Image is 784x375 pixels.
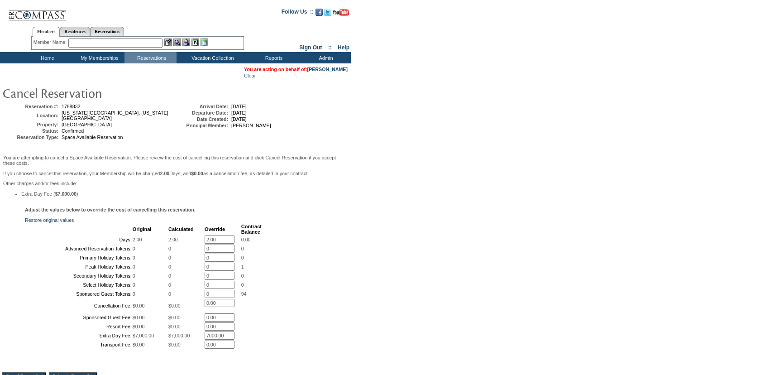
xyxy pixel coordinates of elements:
span: [DATE] [231,104,247,109]
span: 2.00 [133,237,142,242]
a: Reservations [90,27,124,36]
span: 0 [168,264,171,269]
td: Reports [247,52,299,63]
span: [DATE] [231,110,247,115]
span: [GEOGRAPHIC_DATA] [62,122,112,127]
td: My Memberships [72,52,124,63]
span: $0.00 [133,342,145,347]
span: 0 [168,282,171,288]
img: Follow us on Twitter [324,9,331,16]
span: 0 [241,282,244,288]
span: $7,000.00 [168,333,190,338]
a: Follow us on Twitter [324,11,331,17]
span: 0 [133,246,135,251]
img: b_edit.gif [164,38,172,46]
img: Compass Home [8,2,67,21]
img: View [173,38,181,46]
td: Transport Fee: [26,341,132,349]
span: $0.00 [168,315,181,320]
td: Peak Holiday Tokens: [26,263,132,271]
img: Become our fan on Facebook [316,9,323,16]
span: 0 [133,264,135,269]
img: b_calculator.gif [201,38,208,46]
img: Impersonate [182,38,190,46]
td: Resort Fee: [26,322,132,331]
td: Status: [4,128,58,134]
p: You are attempting to cancel a Space Available Reservation. Please review the cost of cancelling ... [3,155,348,166]
b: Contract Balance [241,224,262,235]
a: [PERSON_NAME] [307,67,348,72]
img: Subscribe to our YouTube Channel [333,9,349,16]
span: 0 [168,291,171,297]
span: [PERSON_NAME] [231,123,271,128]
td: Vacation Collection [177,52,247,63]
a: Clear [244,73,256,78]
span: [DATE] [231,116,247,122]
li: Extra Day Fee ( ) [21,191,348,197]
a: Residences [60,27,90,36]
img: Reservations [191,38,199,46]
td: Property: [4,122,58,127]
span: Space Available Reservation [62,135,123,140]
span: $0.00 [168,342,181,347]
b: $7,000.00 [55,191,76,197]
td: Follow Us :: [282,8,314,19]
td: Reservation Type: [4,135,58,140]
b: Override [205,226,225,232]
a: Subscribe to our YouTube Channel [333,11,349,17]
span: You are acting on behalf of: [244,67,348,72]
span: 0 [168,273,171,279]
td: Admin [299,52,351,63]
span: $0.00 [133,303,145,308]
a: Restore original values [25,217,74,223]
td: Cancellation Fee: [26,299,132,312]
span: [US_STATE][GEOGRAPHIC_DATA], [US_STATE][GEOGRAPHIC_DATA] [62,110,168,121]
b: Original [133,226,152,232]
td: Select Holiday Tokens: [26,281,132,289]
td: Primary Holiday Tokens: [26,254,132,262]
td: Extra Day Fee: [26,332,132,340]
td: Departure Date: [174,110,228,115]
span: Other charges and/or fees include: [3,155,348,197]
span: $0.00 [168,324,181,329]
span: 1788832 [62,104,81,109]
span: $0.00 [133,324,145,329]
a: Help [338,44,349,51]
span: 0 [241,255,244,260]
span: 0 [133,273,135,279]
td: Arrival Date: [174,104,228,109]
span: $7,000.00 [133,333,154,338]
span: 1 [241,264,244,269]
p: If you choose to cancel this reservation, your Membership will be charged Days, and as a cancella... [3,171,348,176]
a: Become our fan on Facebook [316,11,323,17]
span: 0 [168,246,171,251]
td: Sponsored Guest Fee: [26,313,132,322]
a: Members [33,27,60,37]
a: Sign Out [299,44,322,51]
td: Days: [26,236,132,244]
b: $0.00 [191,171,203,176]
td: Date Created: [174,116,228,122]
b: 2.00 [160,171,170,176]
span: :: [328,44,332,51]
span: $0.00 [133,315,145,320]
span: 2.00 [168,237,178,242]
img: pgTtlCancelRes.gif [2,84,183,102]
span: 0 [168,255,171,260]
td: Principal Member: [174,123,228,128]
td: Reservations [124,52,177,63]
span: 0 [241,273,244,279]
td: Advanced Reservation Tokens: [26,245,132,253]
span: 0 [133,291,135,297]
span: 0 [241,246,244,251]
td: Secondary Holiday Tokens: [26,272,132,280]
td: Location: [4,110,58,121]
div: Member Name: [33,38,68,46]
span: 0 [133,255,135,260]
td: Sponsored Guest Tokens: [26,290,132,298]
td: Reservation #: [4,104,58,109]
span: $0.00 [168,303,181,308]
b: Calculated [168,226,194,232]
span: Confirmed [62,128,84,134]
span: 0 [133,282,135,288]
